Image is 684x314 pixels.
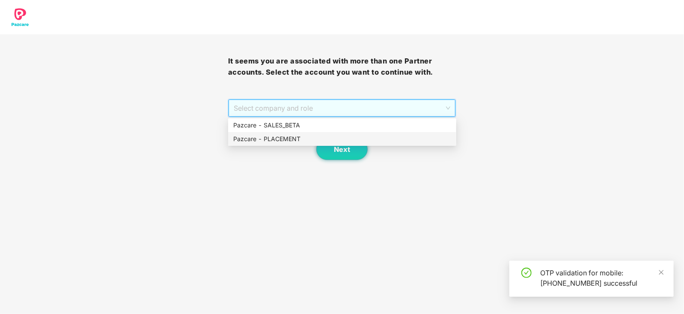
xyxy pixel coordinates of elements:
div: Pazcare - SALES_BETA [228,118,456,132]
span: Next [334,145,350,154]
span: check-circle [521,268,532,278]
div: Pazcare - PLACEMENT [233,134,451,144]
span: Select company and role [234,100,451,116]
h3: It seems you are associated with more than one Partner accounts. Select the account you want to c... [228,56,456,78]
div: Pazcare - PLACEMENT [228,132,456,146]
button: Next [316,139,368,160]
div: Pazcare - SALES_BETA [233,121,451,130]
div: OTP validation for mobile: [PHONE_NUMBER] successful [540,268,663,288]
span: close [658,269,664,275]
